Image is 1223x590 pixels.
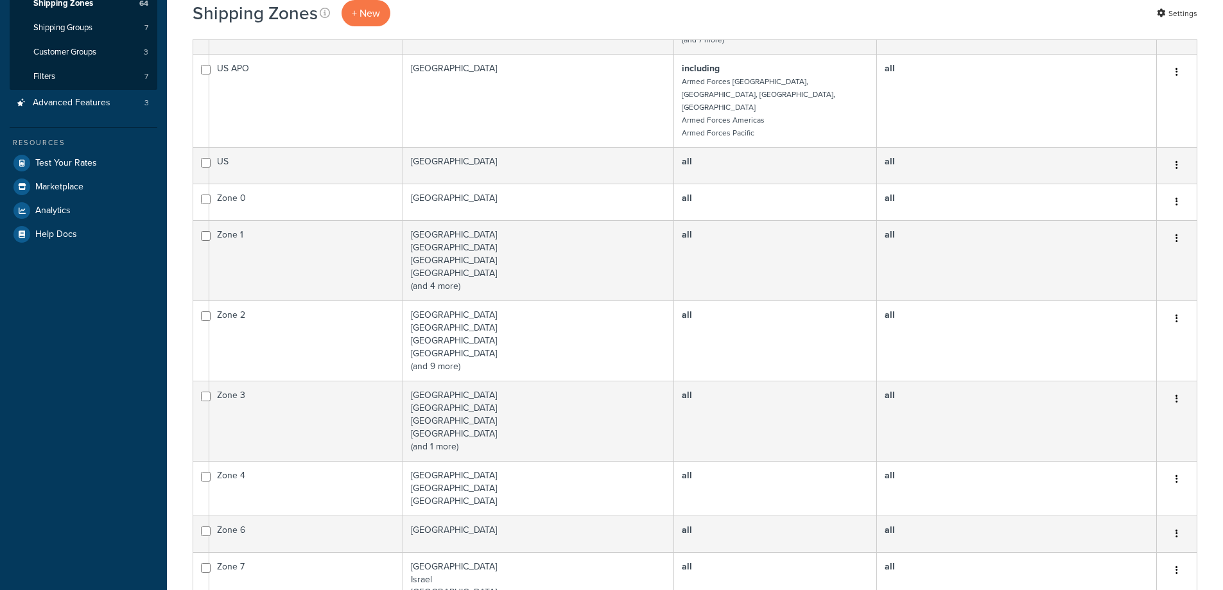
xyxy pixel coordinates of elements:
td: Zone 2 [209,301,403,381]
b: including [682,62,720,75]
span: Test Your Rates [35,158,97,169]
td: [GEOGRAPHIC_DATA] [403,55,673,148]
span: Filters [33,71,55,82]
td: US APO [209,55,403,148]
li: Advanced Features [10,91,157,115]
td: [GEOGRAPHIC_DATA] [GEOGRAPHIC_DATA] [GEOGRAPHIC_DATA] [GEOGRAPHIC_DATA] (and 1 more) [403,381,673,462]
b: all [885,560,895,573]
a: Help Docs [10,223,157,246]
b: all [885,469,895,482]
a: Filters 7 [10,65,157,89]
td: [GEOGRAPHIC_DATA] [GEOGRAPHIC_DATA] [GEOGRAPHIC_DATA] [GEOGRAPHIC_DATA] (and 4 more) [403,221,673,301]
b: all [885,191,895,205]
small: Armed Forces Americas [682,114,765,126]
a: Analytics [10,199,157,222]
span: 3 [144,98,149,108]
a: Marketplace [10,175,157,198]
li: Shipping Groups [10,16,157,40]
td: [GEOGRAPHIC_DATA] [403,148,673,184]
a: Shipping Groups 7 [10,16,157,40]
li: Customer Groups [10,40,157,64]
span: Shipping Groups [33,22,92,33]
h1: Shipping Zones [193,1,318,26]
td: [GEOGRAPHIC_DATA] [403,516,673,553]
td: Zone 1 [209,221,403,301]
td: Zone 0 [209,184,403,221]
td: [GEOGRAPHIC_DATA] [GEOGRAPHIC_DATA] [GEOGRAPHIC_DATA] [403,462,673,516]
b: all [682,388,692,402]
span: Analytics [35,205,71,216]
div: Resources [10,137,157,148]
b: all [885,155,895,168]
a: Settings [1157,4,1197,22]
small: (and 7 more) [682,34,724,46]
b: all [885,388,895,402]
b: all [885,228,895,241]
b: all [682,560,692,573]
a: Customer Groups 3 [10,40,157,64]
td: [GEOGRAPHIC_DATA] [403,184,673,221]
b: all [885,308,895,322]
span: 3 [144,47,148,58]
td: [GEOGRAPHIC_DATA] [GEOGRAPHIC_DATA] [GEOGRAPHIC_DATA] [GEOGRAPHIC_DATA] (and 9 more) [403,301,673,381]
td: Zone 4 [209,462,403,516]
b: all [682,523,692,537]
b: all [682,228,692,241]
span: Help Docs [35,229,77,240]
b: all [682,191,692,205]
b: all [885,523,895,537]
td: Zone 3 [209,381,403,462]
b: all [682,469,692,482]
td: Zone 6 [209,516,403,553]
span: 7 [144,22,148,33]
span: + New [352,6,380,21]
a: Test Your Rates [10,152,157,175]
b: all [885,62,895,75]
a: Advanced Features 3 [10,91,157,115]
span: Marketplace [35,182,83,193]
b: all [682,155,692,168]
small: Armed Forces Pacific [682,127,754,139]
b: all [682,308,692,322]
span: 7 [144,71,148,82]
small: Armed Forces [GEOGRAPHIC_DATA], [GEOGRAPHIC_DATA], [GEOGRAPHIC_DATA], [GEOGRAPHIC_DATA] [682,76,835,113]
td: US [209,148,403,184]
span: Advanced Features [33,98,110,108]
span: Customer Groups [33,47,96,58]
li: Filters [10,65,157,89]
